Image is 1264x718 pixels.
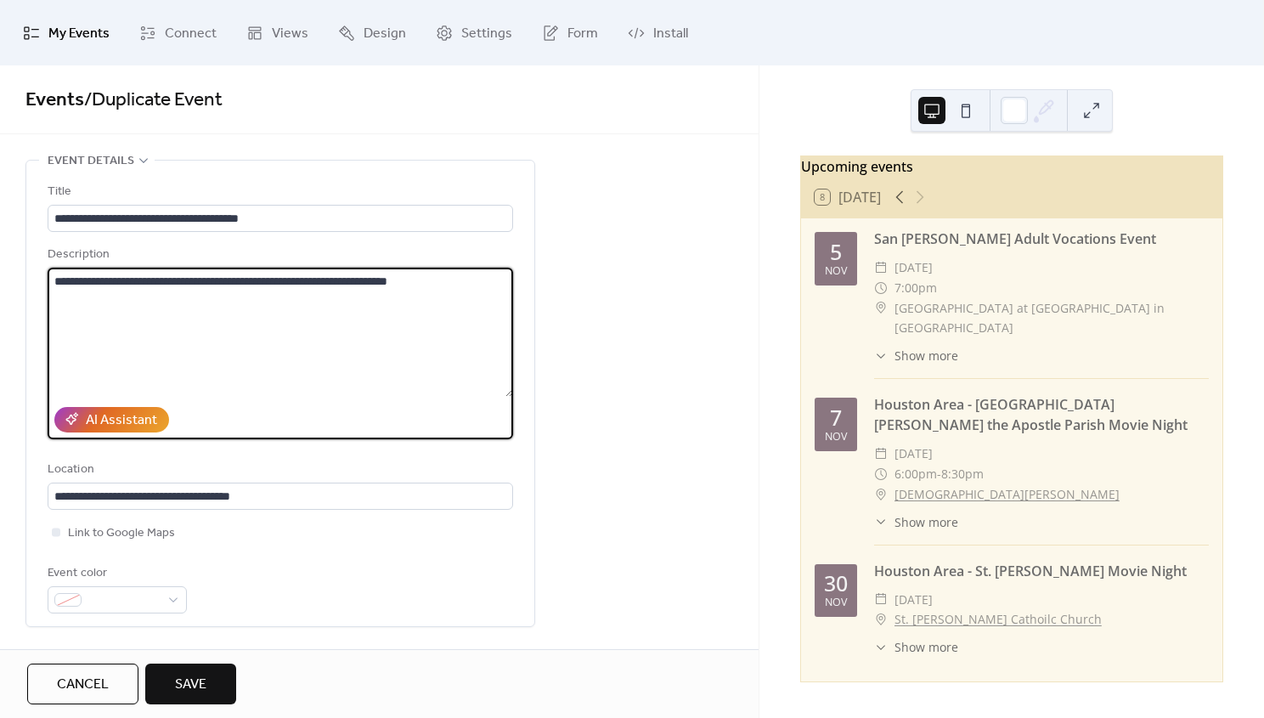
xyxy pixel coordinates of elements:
[165,20,217,47] span: Connect
[874,444,888,464] div: ​
[894,347,958,365] span: Show more
[234,7,321,59] a: Views
[175,675,206,695] span: Save
[48,20,110,47] span: My Events
[824,573,848,594] div: 30
[830,241,842,263] div: 5
[529,7,611,59] a: Form
[937,464,941,484] span: -
[874,464,888,484] div: ​
[567,20,598,47] span: Form
[941,464,984,484] span: 8:30pm
[48,151,134,172] span: Event details
[830,407,842,428] div: 7
[54,407,169,432] button: AI Assistant
[874,590,888,610] div: ​
[10,7,122,59] a: My Events
[874,347,888,365] div: ​
[423,7,525,59] a: Settings
[874,513,958,531] button: ​Show more
[461,20,512,47] span: Settings
[825,432,847,443] div: Nov
[874,513,888,531] div: ​
[48,563,183,584] div: Event color
[127,7,229,59] a: Connect
[894,638,958,656] span: Show more
[874,638,958,656] button: ​Show more
[874,257,888,278] div: ​
[272,20,308,47] span: Views
[653,20,688,47] span: Install
[894,464,937,484] span: 6:00pm
[325,7,419,59] a: Design
[894,257,933,278] span: [DATE]
[894,278,937,298] span: 7:00pm
[57,675,109,695] span: Cancel
[874,638,888,656] div: ​
[86,410,157,431] div: AI Assistant
[874,298,888,319] div: ​
[48,182,510,202] div: Title
[801,156,1222,177] div: Upcoming events
[874,229,1209,249] div: San [PERSON_NAME] Adult Vocations Event
[84,82,223,119] span: / Duplicate Event
[48,245,510,265] div: Description
[894,609,1102,630] a: St. [PERSON_NAME] Cathoilc Church
[825,266,847,277] div: Nov
[894,298,1209,339] span: [GEOGRAPHIC_DATA] at [GEOGRAPHIC_DATA] in [GEOGRAPHIC_DATA]
[894,444,933,464] span: [DATE]
[364,20,406,47] span: Design
[874,484,888,505] div: ​
[825,597,847,608] div: Nov
[615,7,701,59] a: Install
[894,513,958,531] span: Show more
[68,523,175,544] span: Link to Google Maps
[874,278,888,298] div: ​
[894,484,1120,505] a: [DEMOGRAPHIC_DATA][PERSON_NAME]
[25,82,84,119] a: Events
[874,609,888,630] div: ​
[27,664,138,704] button: Cancel
[874,347,958,365] button: ​Show more
[48,646,134,666] span: Date and time
[874,561,1209,581] div: Houston Area - St. [PERSON_NAME] Movie Night
[874,394,1209,435] div: Houston Area - [GEOGRAPHIC_DATA][PERSON_NAME] the Apostle Parish Movie Night
[145,664,236,704] button: Save
[48,460,510,480] div: Location
[894,590,933,610] span: [DATE]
